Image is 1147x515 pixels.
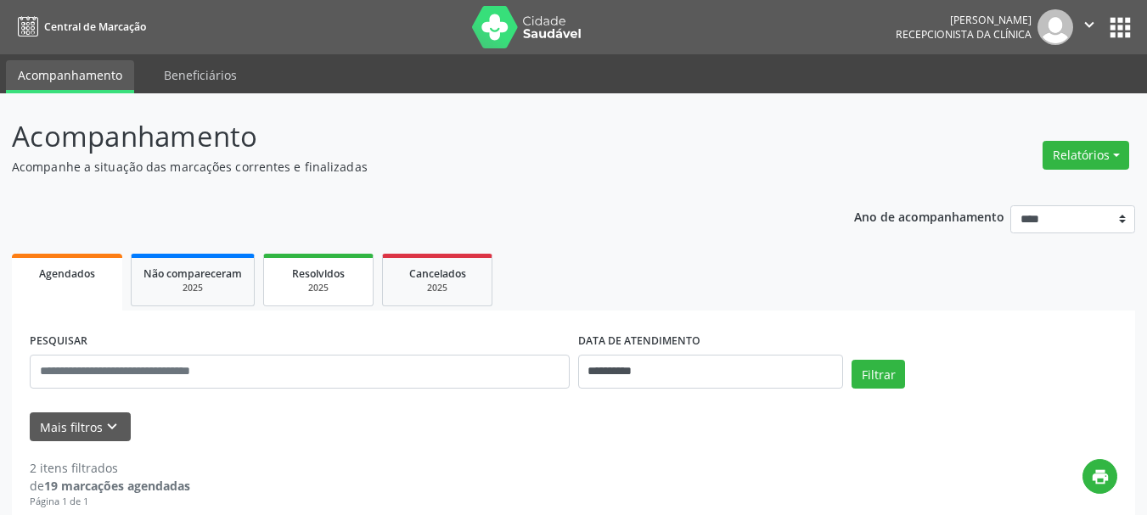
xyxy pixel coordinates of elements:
[276,282,361,294] div: 2025
[103,417,121,436] i: keyboard_arrow_down
[44,478,190,494] strong: 19 marcações agendadas
[12,158,798,176] p: Acompanhe a situação das marcações correntes e finalizadas
[1043,141,1129,170] button: Relatórios
[143,282,242,294] div: 2025
[30,412,131,442] button: Mais filtroskeyboard_arrow_down
[30,477,190,495] div: de
[12,13,146,41] a: Central de Marcação
[1091,467,1110,486] i: print
[143,266,242,281] span: Não compareceram
[578,328,700,355] label: DATA DE ATENDIMENTO
[30,459,190,477] div: 2 itens filtrados
[1105,13,1135,42] button: apps
[1080,15,1099,34] i: 
[30,495,190,509] div: Página 1 de 1
[896,13,1032,27] div: [PERSON_NAME]
[292,266,345,281] span: Resolvidos
[1073,9,1105,45] button: 
[395,282,480,294] div: 2025
[852,360,905,389] button: Filtrar
[44,20,146,34] span: Central de Marcação
[1082,459,1117,494] button: print
[409,266,466,281] span: Cancelados
[854,205,1004,227] p: Ano de acompanhamento
[6,60,134,93] a: Acompanhamento
[30,328,87,355] label: PESQUISAR
[896,27,1032,42] span: Recepcionista da clínica
[1037,9,1073,45] img: img
[152,60,249,90] a: Beneficiários
[39,266,95,281] span: Agendados
[12,115,798,158] p: Acompanhamento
